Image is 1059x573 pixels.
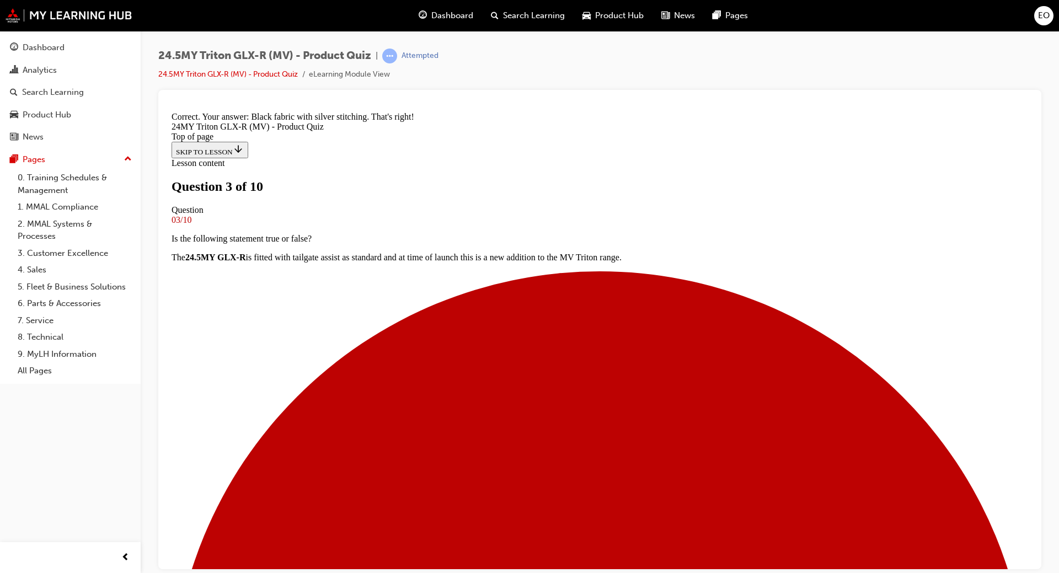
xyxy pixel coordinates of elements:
a: news-iconNews [652,4,704,27]
button: DashboardAnalyticsSearch LearningProduct HubNews [4,35,136,149]
button: SKIP TO LESSON [4,34,81,51]
a: Search Learning [4,82,136,103]
div: Pages [23,153,45,166]
div: Dashboard [23,41,65,54]
span: search-icon [10,88,18,98]
span: guage-icon [419,9,427,23]
a: Analytics [4,60,136,81]
span: Product Hub [595,9,644,22]
span: Search Learning [503,9,565,22]
span: news-icon [661,9,670,23]
a: 24.5MY Triton GLX-R (MV) - Product Quiz [158,69,298,79]
span: car-icon [582,9,591,23]
a: All Pages [13,362,136,379]
button: EO [1034,6,1053,25]
li: eLearning Module View [309,68,390,81]
a: pages-iconPages [704,4,757,27]
button: Pages [4,149,136,170]
span: news-icon [10,132,18,142]
div: Analytics [23,64,57,77]
span: News [674,9,695,22]
a: 1. MMAL Compliance [13,199,136,216]
a: 4. Sales [13,261,136,279]
a: 5. Fleet & Business Solutions [13,279,136,296]
span: pages-icon [713,9,721,23]
div: 24MY Triton GLX-R (MV) - Product Quiz [4,14,861,24]
span: prev-icon [121,551,130,565]
div: 03/10 [4,108,861,117]
a: News [4,127,136,147]
span: EO [1038,9,1050,22]
span: car-icon [10,110,18,120]
a: 2. MMAL Systems & Processes [13,216,136,245]
span: Dashboard [431,9,473,22]
span: 24.5MY Triton GLX-R (MV) - Product Quiz [158,50,371,62]
span: chart-icon [10,66,18,76]
div: Product Hub [23,109,71,121]
span: Pages [725,9,748,22]
strong: 24.5MY GLX-R [18,145,79,154]
a: Dashboard [4,38,136,58]
a: 6. Parts & Accessories [13,295,136,312]
img: mmal [6,8,132,23]
a: 7. Service [13,312,136,329]
a: search-iconSearch Learning [482,4,574,27]
div: Attempted [402,51,438,61]
p: Is the following statement true or false? [4,126,861,136]
a: 9. MyLH Information [13,346,136,363]
div: Top of page [4,24,861,34]
span: learningRecordVerb_ATTEMPT-icon [382,49,397,63]
span: pages-icon [10,155,18,165]
a: guage-iconDashboard [410,4,482,27]
span: guage-icon [10,43,18,53]
p: The is fitted with tailgate assist as standard and at time of launch this is a new addition to th... [4,145,861,155]
span: SKIP TO LESSON [9,40,77,49]
span: Lesson content [4,51,57,60]
div: News [23,131,44,143]
a: 8. Technical [13,329,136,346]
a: 0. Training Schedules & Management [13,169,136,199]
a: 3. Customer Excellence [13,245,136,262]
span: | [376,50,378,62]
span: up-icon [124,152,132,167]
span: search-icon [491,9,499,23]
div: Search Learning [22,86,84,99]
div: Question [4,98,861,108]
div: Correct. Your answer: Black fabric with silver stitching. That's right! [4,4,861,14]
h1: Question 3 of 10 [4,72,861,87]
a: Product Hub [4,105,136,125]
a: car-iconProduct Hub [574,4,652,27]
